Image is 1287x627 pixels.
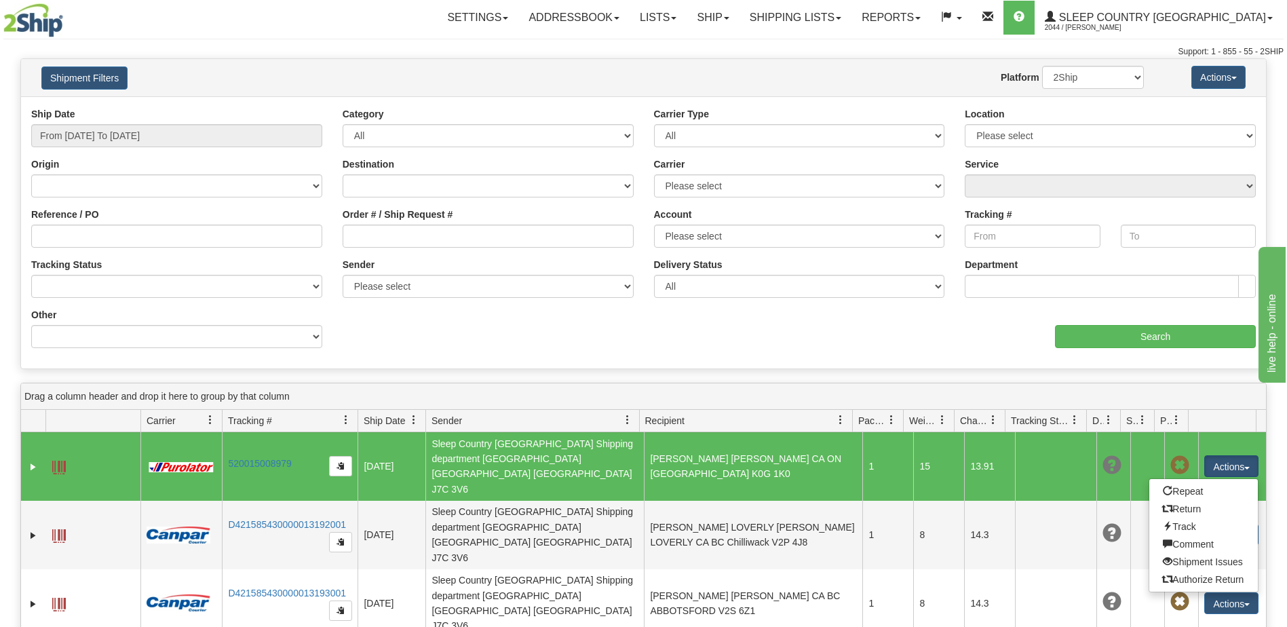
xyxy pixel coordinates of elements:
span: Carrier [147,414,176,427]
button: Copy to clipboard [329,601,352,621]
img: 11 - Purolator [147,462,216,472]
label: Sender [343,258,374,271]
a: Lists [630,1,687,35]
a: Settings [437,1,518,35]
span: Pickup Status [1160,414,1172,427]
td: 8 [913,501,964,569]
img: 14 - Canpar [147,594,210,611]
a: Label [52,523,66,545]
a: Comment [1149,535,1258,553]
a: Label [52,592,66,613]
a: Expand [26,460,40,474]
a: Authorize Return [1149,571,1258,588]
a: Packages filter column settings [880,408,903,432]
td: 14.3 [964,501,1015,569]
label: Ship Date [31,107,75,121]
button: Copy to clipboard [329,456,352,476]
a: Ship Date filter column settings [402,408,425,432]
a: Shipment Issues [1149,553,1258,571]
a: Charge filter column settings [982,408,1005,432]
iframe: chat widget [1256,244,1286,383]
span: Recipient [645,414,685,427]
span: Sender [431,414,462,427]
td: 1 [862,501,913,569]
label: Account [654,208,692,221]
input: To [1121,225,1256,248]
div: grid grouping header [21,383,1266,410]
a: Sleep Country [GEOGRAPHIC_DATA] 2044 / [PERSON_NAME] [1035,1,1283,35]
img: logo2044.jpg [3,3,63,37]
a: D421585430000013193001 [228,588,346,598]
td: 15 [913,432,964,501]
label: Tracking Status [31,258,102,271]
label: Other [31,308,56,322]
td: Sleep Country [GEOGRAPHIC_DATA] Shipping department [GEOGRAPHIC_DATA] [GEOGRAPHIC_DATA] [GEOGRAPH... [425,501,644,569]
label: Order # / Ship Request # [343,208,453,221]
td: Sleep Country [GEOGRAPHIC_DATA] Shipping department [GEOGRAPHIC_DATA] [GEOGRAPHIC_DATA] [GEOGRAPH... [425,432,644,501]
span: Packages [858,414,887,427]
label: Carrier Type [654,107,709,121]
td: [DATE] [358,432,425,501]
label: Category [343,107,384,121]
button: Actions [1191,66,1246,89]
a: 520015008979 [228,458,291,469]
span: Charge [960,414,988,427]
label: Location [965,107,1004,121]
input: From [965,225,1100,248]
span: Tracking Status [1011,414,1070,427]
span: Pickup Not Assigned [1170,456,1189,475]
a: D421585430000013192001 [228,519,346,530]
td: 13.91 [964,432,1015,501]
a: Repeat [1149,482,1258,500]
label: Platform [1001,71,1039,84]
span: Shipment Issues [1126,414,1138,427]
span: Sleep Country [GEOGRAPHIC_DATA] [1056,12,1266,23]
a: Carrier filter column settings [199,408,222,432]
a: Delivery Status filter column settings [1097,408,1120,432]
span: Ship Date [364,414,405,427]
button: Actions [1204,592,1259,614]
td: 1 [862,432,913,501]
span: Unknown [1102,456,1121,475]
span: Pickup Not Assigned [1170,592,1189,611]
td: [PERSON_NAME] [PERSON_NAME] CA ON [GEOGRAPHIC_DATA] K0G 1K0 [644,432,862,501]
span: Delivery Status [1092,414,1104,427]
a: Pickup Status filter column settings [1165,408,1188,432]
div: live help - online [10,8,126,24]
a: Tracking # filter column settings [334,408,358,432]
label: Department [965,258,1018,271]
a: Track [1149,518,1258,535]
a: Shipping lists [739,1,851,35]
a: Ship [687,1,739,35]
a: Tracking Status filter column settings [1063,408,1086,432]
input: Search [1055,325,1256,348]
label: Origin [31,157,59,171]
td: [DATE] [358,501,425,569]
span: 2044 / [PERSON_NAME] [1045,21,1147,35]
button: Shipment Filters [41,66,128,90]
a: Recipient filter column settings [829,408,852,432]
label: Service [965,157,999,171]
a: Reports [851,1,931,35]
a: Shipment Issues filter column settings [1131,408,1154,432]
label: Delivery Status [654,258,723,271]
div: Support: 1 - 855 - 55 - 2SHIP [3,46,1284,58]
button: Actions [1204,455,1259,477]
a: Label [52,455,66,476]
label: Reference / PO [31,208,99,221]
a: Expand [26,597,40,611]
label: Destination [343,157,394,171]
span: Unknown [1102,524,1121,543]
a: Expand [26,529,40,542]
button: Copy to clipboard [329,532,352,552]
label: Tracking # [965,208,1012,221]
td: [PERSON_NAME] LOVERLY [PERSON_NAME] LOVERLY CA BC Chilliwack V2P 4J8 [644,501,862,569]
a: Sender filter column settings [616,408,639,432]
img: 14 - Canpar [147,527,210,544]
span: Unknown [1102,592,1121,611]
a: Weight filter column settings [931,408,954,432]
span: Weight [909,414,938,427]
a: Addressbook [518,1,630,35]
a: Return [1149,500,1258,518]
span: Tracking # [228,414,272,427]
